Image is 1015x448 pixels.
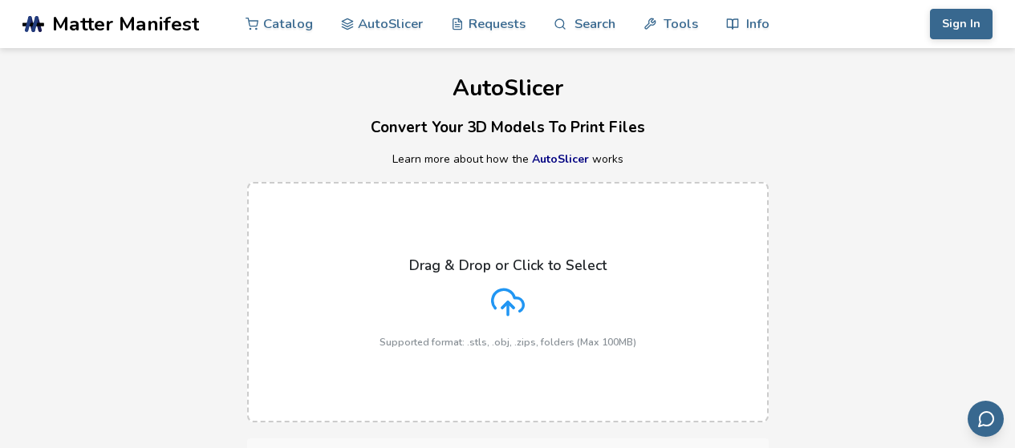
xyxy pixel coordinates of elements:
[409,257,607,273] p: Drag & Drop or Click to Select
[52,13,199,35] span: Matter Manifest
[532,151,589,167] a: AutoSlicer
[380,337,636,348] p: Supported format: .stls, .obj, .zips, folders (Max 100MB)
[930,9,993,39] button: Sign In
[968,401,1004,437] button: Send feedback via email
